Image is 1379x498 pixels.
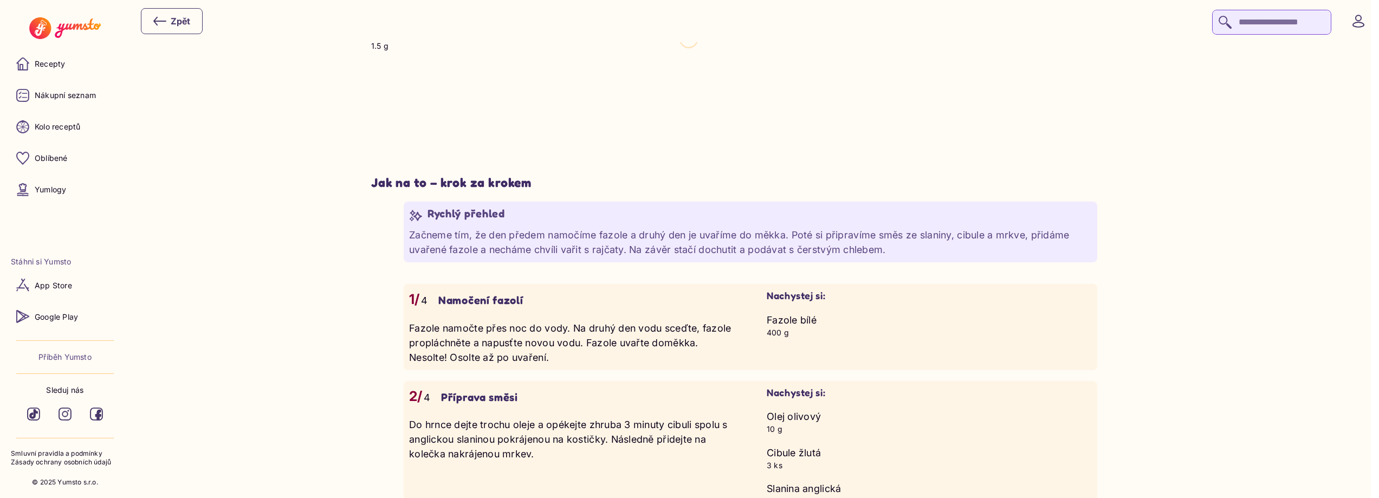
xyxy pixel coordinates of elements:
[32,478,98,487] p: © 2025 Yumsto s.r.o.
[11,458,119,467] a: Zásady ochrany osobních údajů
[35,153,68,164] p: Oblíbené
[767,445,1092,460] p: Cibule žlutá
[46,385,83,396] p: Sleduj nás
[767,481,1092,496] p: Slanina anglická
[38,352,92,363] a: Příběh Yumsto
[441,391,518,404] p: Příprava směsi
[11,177,119,203] a: Yumlogy
[409,321,734,365] p: Fazole namočte přes noc do vody. Na druhý den vodu sceďte, fazole propláchněte a napusťte novou v...
[409,386,423,407] p: 2/
[767,409,1092,424] p: Olej olivový
[425,73,1076,153] iframe: Advertisement
[424,390,430,405] p: 4
[29,17,100,39] img: Yumsto logo
[767,313,1092,327] p: Fazole bílé
[421,293,428,308] p: 4
[35,59,65,69] p: Recepty
[767,327,1092,338] p: 400 g
[11,145,119,171] a: Oblíbené
[35,312,78,322] p: Google Play
[11,256,119,267] li: Stáhni si Yumsto
[35,280,72,291] p: App Store
[153,15,190,28] div: Zpět
[409,228,1092,257] p: Začneme tím, že den předem namočíme fazole a druhý den je uvaříme do měkka. Poté si připravíme sm...
[428,207,505,221] h4: Rychlý přehled
[409,417,734,461] p: Do hrnce dejte trochu oleje a opékejte zhruba 3 minuty cibuli spolu s anglickou slaninou pokrájen...
[11,272,119,298] a: App Store
[11,51,119,77] a: Recepty
[11,82,119,108] a: Nákupní seznam
[438,294,523,307] p: Namočení fazolí
[767,289,1092,302] h3: Nachystej si:
[371,175,1130,191] h3: Jak na to – krok za krokem
[767,386,1092,399] h3: Nachystej si:
[767,460,1092,471] p: 3 ks
[11,303,119,329] a: Google Play
[767,424,1092,435] p: 10 g
[11,114,119,140] a: Kolo receptů
[371,41,389,51] p: 1.5 g
[35,90,96,101] p: Nákupní seznam
[141,8,203,34] button: Zpět
[35,121,81,132] p: Kolo receptů
[35,184,66,195] p: Yumlogy
[409,289,420,310] p: 1/
[11,449,119,458] a: Smluvní pravidla a podmínky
